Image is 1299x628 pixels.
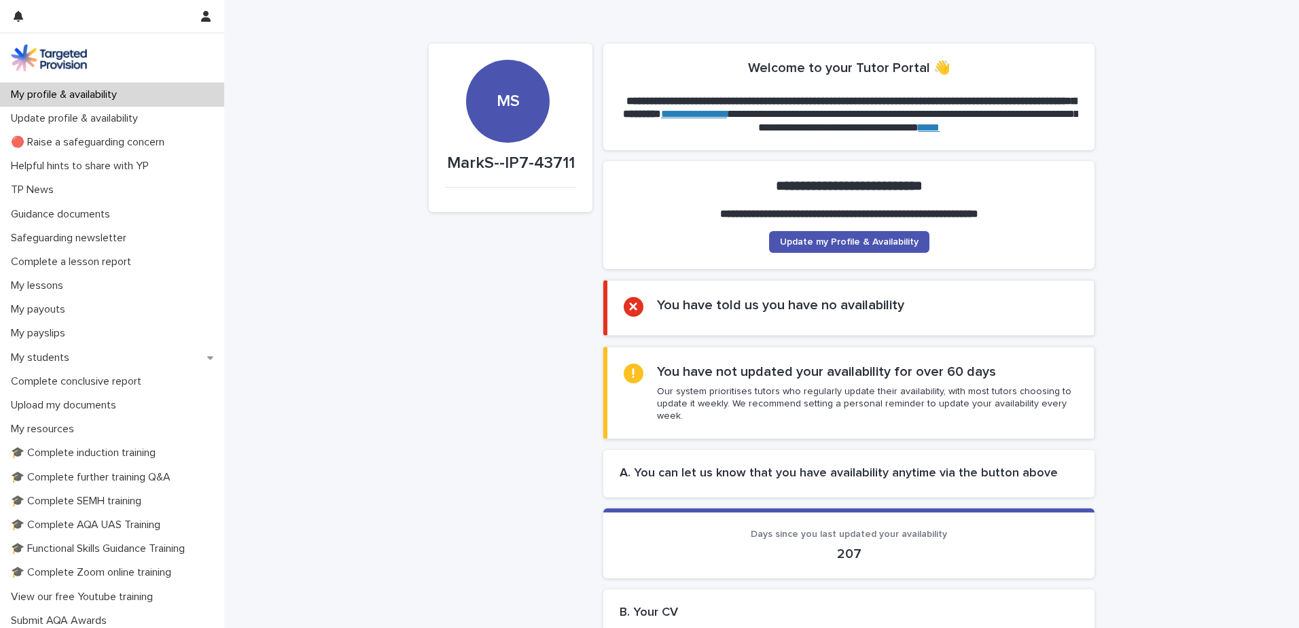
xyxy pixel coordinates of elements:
p: 🔴 Raise a safeguarding concern [5,136,175,149]
p: My students [5,351,80,364]
p: My profile & availability [5,88,128,101]
p: Complete conclusive report [5,375,152,388]
div: MS [466,9,549,111]
p: 🎓 Complete further training Q&A [5,471,181,484]
h2: Welcome to your Tutor Portal 👋 [748,60,950,76]
h2: B. Your CV [620,606,678,621]
p: Complete a lesson report [5,256,142,268]
span: Days since you last updated your availability [751,529,947,539]
h2: You have not updated your availability for over 60 days [657,364,996,380]
p: Submit AQA Awards [5,614,118,627]
h2: You have told us you have no availability [657,297,904,313]
p: My payslips [5,327,76,340]
p: Guidance documents [5,208,121,221]
p: Safeguarding newsletter [5,232,137,245]
p: My lessons [5,279,74,292]
a: Update my Profile & Availability [769,231,929,253]
h2: A. You can let us know that you have availability anytime via the button above [620,466,1078,481]
p: 🎓 Complete SEMH training [5,495,152,508]
p: 🎓 Complete induction training [5,447,166,459]
span: Update my Profile & Availability [780,237,919,247]
p: TP News [5,184,65,196]
p: 207 [620,546,1078,562]
p: Our system prioritises tutors who regularly update their availability, with most tutors choosing ... [657,385,1078,423]
p: 🎓 Complete AQA UAS Training [5,519,171,531]
p: Update profile & availability [5,112,149,125]
p: 🎓 Complete Zoom online training [5,566,182,579]
p: View our free Youtube training [5,591,164,604]
p: My resources [5,423,85,436]
img: M5nRWzHhSzIhMunXDL62 [11,44,87,71]
p: 🎓 Functional Skills Guidance Training [5,542,196,555]
p: Helpful hints to share with YP [5,160,160,173]
p: Upload my documents [5,399,127,412]
p: My payouts [5,303,76,316]
p: MarkS--IP7-43711 [445,154,576,173]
